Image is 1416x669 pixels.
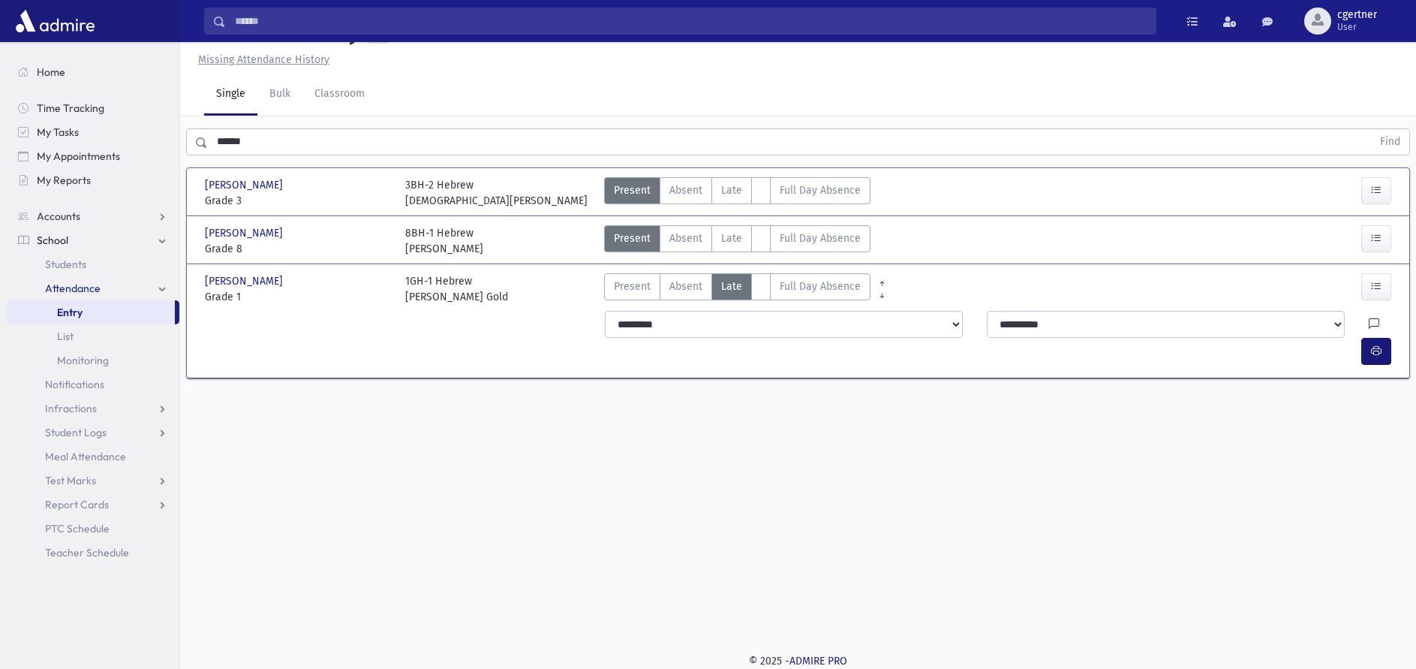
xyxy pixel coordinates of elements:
[37,125,79,139] span: My Tasks
[604,225,870,257] div: AttTypes
[257,74,302,116] a: Bulk
[45,498,109,511] span: Report Cards
[6,228,179,252] a: School
[604,273,870,305] div: AttTypes
[198,53,329,66] u: Missing Attendance History
[604,177,870,209] div: AttTypes
[37,65,65,79] span: Home
[192,53,329,66] a: Missing Attendance History
[6,60,179,84] a: Home
[614,231,651,246] span: Present
[6,348,179,372] a: Monitoring
[45,426,107,439] span: Student Logs
[780,231,861,246] span: Full Day Absence
[6,493,179,517] a: Report Cards
[57,330,74,343] span: List
[45,474,96,487] span: Test Marks
[6,444,179,469] a: Meal Attendance
[57,354,109,367] span: Monitoring
[614,182,651,198] span: Present
[204,74,257,116] a: Single
[721,231,742,246] span: Late
[721,182,742,198] span: Late
[6,204,179,228] a: Accounts
[6,252,179,276] a: Students
[1371,129,1409,155] button: Find
[6,420,179,444] a: Student Logs
[6,276,179,300] a: Attendance
[45,282,101,295] span: Attendance
[45,546,129,559] span: Teacher Schedule
[6,96,179,120] a: Time Tracking
[45,402,97,415] span: Infractions
[1337,9,1377,21] span: cgertner
[1337,21,1377,33] span: User
[205,273,286,289] span: [PERSON_NAME]
[45,450,126,463] span: Meal Attendance
[205,225,286,241] span: [PERSON_NAME]
[6,372,179,396] a: Notifications
[45,258,86,271] span: Students
[205,193,390,209] span: Grade 3
[226,8,1156,35] input: Search
[302,74,377,116] a: Classroom
[669,231,702,246] span: Absent
[204,653,1392,669] div: © 2025 -
[6,396,179,420] a: Infractions
[205,289,390,305] span: Grade 1
[6,144,179,168] a: My Appointments
[614,279,651,294] span: Present
[37,209,80,223] span: Accounts
[669,182,702,198] span: Absent
[780,182,861,198] span: Full Day Absence
[6,168,179,192] a: My Reports
[37,101,104,115] span: Time Tracking
[6,324,179,348] a: List
[405,177,588,209] div: 3BH-2 Hebrew [DEMOGRAPHIC_DATA][PERSON_NAME]
[721,279,742,294] span: Late
[669,279,702,294] span: Absent
[6,469,179,493] a: Test Marks
[780,279,861,294] span: Full Day Absence
[205,177,286,193] span: [PERSON_NAME]
[405,225,483,257] div: 8BH-1 Hebrew [PERSON_NAME]
[57,306,83,319] span: Entry
[37,234,68,247] span: School
[405,273,508,305] div: 1GH-1 Hebrew [PERSON_NAME] Gold
[12,6,98,36] img: AdmirePro
[6,300,175,324] a: Entry
[6,541,179,565] a: Teacher Schedule
[6,517,179,541] a: PTC Schedule
[205,241,390,257] span: Grade 8
[37,149,120,163] span: My Appointments
[45,522,110,535] span: PTC Schedule
[37,173,91,187] span: My Reports
[6,120,179,144] a: My Tasks
[45,378,104,391] span: Notifications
